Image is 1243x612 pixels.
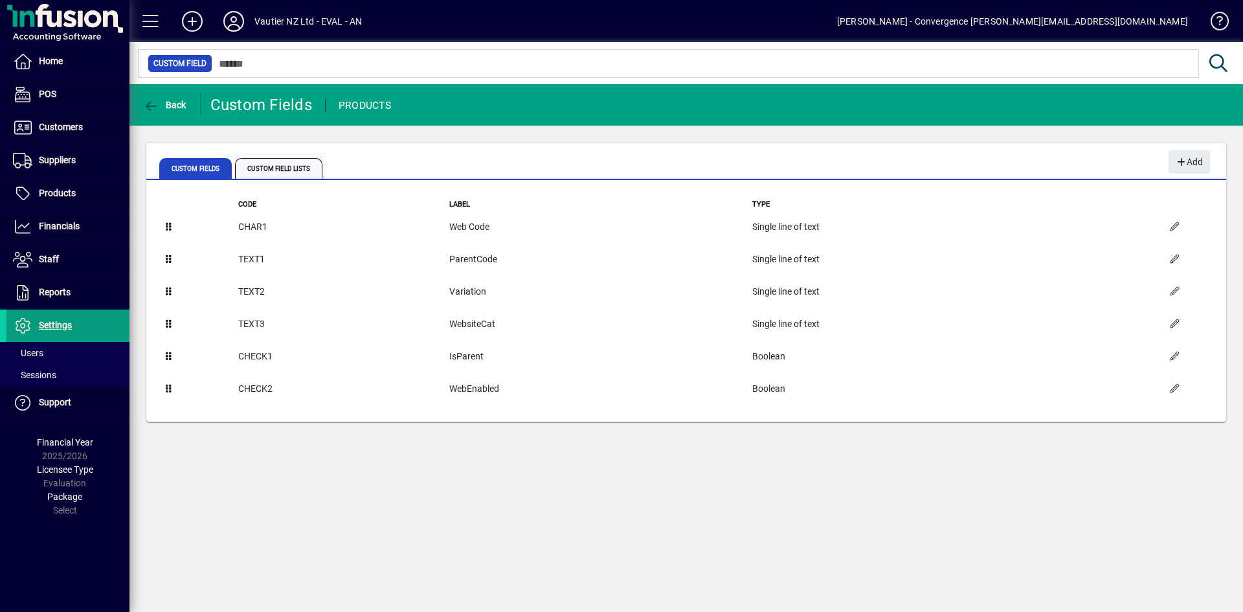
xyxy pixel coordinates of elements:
span: Package [47,492,82,502]
span: Support [39,397,71,407]
button: Add [172,10,213,33]
td: Variation [449,276,752,308]
button: Edit [1159,212,1190,243]
a: Sessions [6,364,129,386]
td: Boolean [752,373,1158,405]
a: Financials [6,210,129,243]
button: Edit [1159,341,1190,372]
td: TEXT1 [238,244,449,276]
a: Products [6,177,129,210]
span: Licensee Type [37,464,93,475]
button: Add [1169,150,1210,174]
th: Type [752,199,1158,211]
a: Staff [6,244,129,276]
td: CHAR1 [238,211,449,244]
a: Users [6,342,129,364]
span: Financials [39,221,80,231]
td: Web Code [449,211,752,244]
td: Boolean [752,341,1158,373]
td: Single line of text [752,244,1158,276]
button: Edit [1159,244,1190,275]
td: Single line of text [752,211,1158,244]
span: Custom Fields [159,158,232,179]
span: Reports [39,287,71,297]
span: Custom Field Lists [235,158,322,179]
a: Suppliers [6,144,129,177]
a: Reports [6,277,129,309]
button: Edit [1159,309,1190,340]
button: Edit [1159,277,1190,308]
td: Single line of text [752,308,1158,341]
th: Label [449,199,752,211]
span: Add [1175,152,1203,173]
td: Single line of text [752,276,1158,308]
td: TEXT3 [238,308,449,341]
span: Home [39,56,63,66]
td: IsParent [449,341,752,373]
button: Edit [1159,374,1190,405]
span: Staff [39,254,59,264]
a: Customers [6,111,129,144]
div: [PERSON_NAME] - Convergence [PERSON_NAME][EMAIL_ADDRESS][DOMAIN_NAME] [837,11,1188,32]
td: CHECK2 [238,373,449,405]
span: Settings [39,320,72,330]
span: Custom Field [153,57,207,70]
div: PRODUCTS [339,95,391,116]
div: Custom Fields [210,95,312,115]
td: ParentCode [449,244,752,276]
app-page-header-button: Back [129,93,201,117]
span: Suppliers [39,155,76,165]
a: Home [6,45,129,78]
span: Back [143,100,186,110]
th: Code [238,199,449,211]
button: Back [140,93,190,117]
td: WebEnabled [449,373,752,405]
span: Customers [39,122,83,132]
span: Financial Year [37,437,93,448]
td: TEXT2 [238,276,449,308]
td: WebsiteCat [449,308,752,341]
button: Profile [213,10,254,33]
span: Products [39,188,76,198]
a: Knowledge Base [1201,3,1227,45]
span: Users [13,348,43,358]
span: POS [39,89,56,99]
a: Support [6,387,129,419]
td: CHECK1 [238,341,449,373]
a: POS [6,78,129,111]
div: Vautier NZ Ltd - EVAL - AN [254,11,363,32]
span: Sessions [13,370,56,380]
